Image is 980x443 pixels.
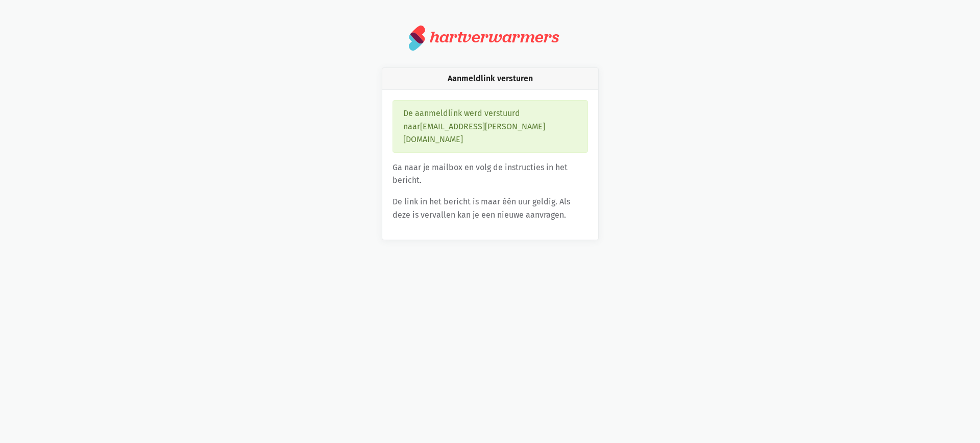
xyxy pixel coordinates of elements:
p: De link in het bericht is maar één uur geldig. Als deze is vervallen kan je een nieuwe aanvragen. [393,195,588,221]
p: Ga naar je mailbox en volg de instructies in het bericht. [393,161,588,187]
div: hartverwarmers [430,28,559,46]
div: De aanmeldlink werd verstuurd naar [EMAIL_ADDRESS][PERSON_NAME][DOMAIN_NAME] [393,100,588,153]
a: hartverwarmers [409,25,571,51]
div: Aanmeldlink versturen [382,68,598,90]
img: logo.svg [409,25,426,51]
